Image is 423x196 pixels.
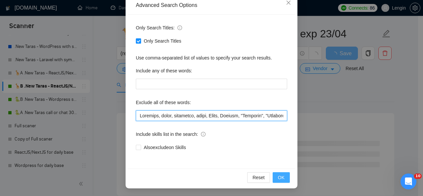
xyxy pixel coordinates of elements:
[136,2,287,9] div: Advanced Search Options
[247,172,270,183] button: Reset
[278,174,285,181] span: OK
[252,174,265,181] span: Reset
[273,172,290,183] button: OK
[414,174,422,179] span: 10
[136,97,191,108] label: Exclude all of these words:
[136,131,206,138] span: Include skills list in the search:
[177,25,182,30] span: info-circle
[136,24,182,31] span: Only Search Titles:
[141,37,184,45] span: Only Search Titles
[401,174,416,189] iframe: Intercom live chat
[136,65,192,76] label: Include any of these words:
[136,54,287,61] div: Use comma-separated list of values to specify your search results.
[201,132,206,137] span: info-circle
[141,144,189,151] span: Also exclude on Skills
